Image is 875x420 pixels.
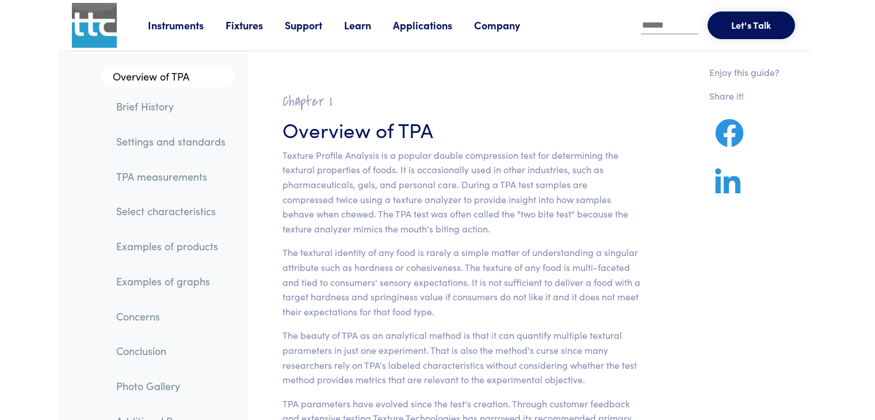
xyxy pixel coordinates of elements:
[107,338,235,364] a: Conclusion
[282,115,641,143] h3: Overview of TPA
[709,65,780,80] p: Enjoy this guide?
[226,18,285,32] a: Fixtures
[107,233,235,259] a: Examples of products
[282,328,641,387] p: The beauty of TPA as an analytical method is that it can quantify multiple textural parameters in...
[101,65,235,88] a: Overview of TPA
[282,245,641,319] p: The textural identity of any food is rarely a simple matter of understanding a singular attribute...
[107,163,235,190] a: TPA measurements
[708,12,795,39] button: Let's Talk
[282,93,641,110] h2: Chapter I
[474,18,542,32] a: Company
[107,268,235,295] a: Examples of graphs
[282,148,641,236] p: Texture Profile Analysis is a popular double compression test for determining the textural proper...
[72,3,117,48] img: ttc_logo_1x1_v1.0.png
[107,93,235,120] a: Brief History
[148,18,226,32] a: Instruments
[344,18,393,32] a: Learn
[393,18,474,32] a: Applications
[285,18,344,32] a: Support
[107,128,235,155] a: Settings and standards
[107,373,235,399] a: Photo Gallery
[107,198,235,224] a: Select characteristics
[709,89,780,104] p: Share it!
[107,303,235,330] a: Concerns
[709,182,746,196] a: Share on LinkedIn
